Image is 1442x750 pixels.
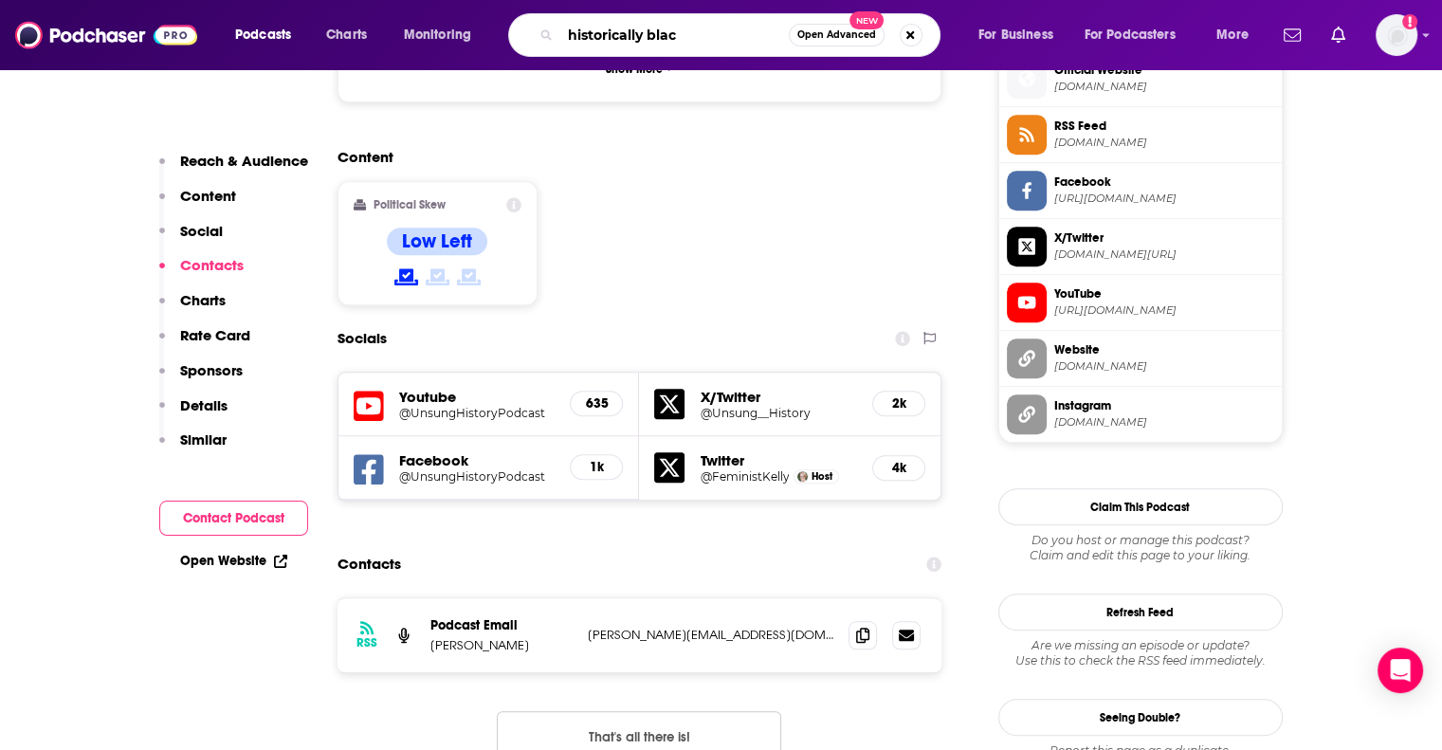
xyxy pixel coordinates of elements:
a: Facebook[URL][DOMAIN_NAME] [1007,171,1274,210]
a: @Unsung__History [700,406,857,420]
p: Similar [180,430,227,448]
span: redcircle.com [1054,80,1274,94]
h5: 4k [888,460,909,476]
a: RSS Feed[DOMAIN_NAME] [1007,115,1274,155]
a: Website[DOMAIN_NAME] [1007,338,1274,378]
a: Show notifications dropdown [1276,19,1308,51]
div: Are we missing an episode or update? Use this to check the RSS feed immediately. [998,638,1283,668]
h4: Low Left [402,229,472,253]
a: Seeing Double? [998,699,1283,736]
span: For Business [978,22,1053,48]
span: Charts [326,22,367,48]
span: YouTube [1054,285,1274,302]
p: Podcast Email [430,617,573,633]
h5: X/Twitter [700,388,857,406]
h2: Political Skew [374,198,446,211]
span: Host [812,470,832,483]
button: Open AdvancedNew [789,24,885,46]
h2: Socials [338,320,387,357]
button: open menu [222,20,316,50]
img: Podchaser - Follow, Share and Rate Podcasts [15,17,197,53]
h5: Facebook [399,451,556,469]
h5: 2k [888,395,909,412]
p: Sponsors [180,361,243,379]
button: open menu [1072,20,1203,50]
a: Show notifications dropdown [1323,19,1353,51]
span: Monitoring [404,22,471,48]
span: https://www.youtube.com/@UnsungHistoryPodcast [1054,303,1274,318]
p: Charts [180,291,226,309]
a: @UnsungHistoryPodcast [399,406,556,420]
button: Contacts [159,256,244,291]
a: X/Twitter[DOMAIN_NAME][URL] [1007,227,1274,266]
span: Podcasts [235,22,291,48]
div: Search podcasts, credits, & more... [526,13,958,57]
button: Sponsors [159,361,243,396]
button: Charts [159,291,226,326]
span: Logged in as jfalkner [1376,14,1417,56]
span: RSS Feed [1054,118,1274,135]
span: Do you host or manage this podcast? [998,533,1283,548]
a: @FeministKelly [700,469,789,484]
h2: Content [338,148,927,166]
span: instagram.com [1054,415,1274,430]
span: X/Twitter [1054,229,1274,247]
p: [PERSON_NAME] [430,637,573,653]
a: Open Website [180,553,287,569]
p: [PERSON_NAME][EMAIL_ADDRESS][DOMAIN_NAME] [588,627,834,643]
p: Contacts [180,256,244,274]
a: @UnsungHistoryPodcast [399,469,556,484]
h5: Twitter [700,451,857,469]
h5: Youtube [399,388,556,406]
span: New [849,11,884,29]
span: https://www.facebook.com/UnsungHistoryPodcast [1054,192,1274,206]
button: Details [159,396,228,431]
a: Instagram[DOMAIN_NAME] [1007,394,1274,434]
span: Website [1054,341,1274,358]
p: Reach & Audience [180,152,308,170]
button: Rate Card [159,326,250,361]
button: Claim This Podcast [998,488,1283,525]
button: Reach & Audience [159,152,308,187]
span: For Podcasters [1085,22,1176,48]
div: Open Intercom Messenger [1378,648,1423,693]
a: Official Website[DOMAIN_NAME] [1007,59,1274,99]
button: open menu [391,20,496,50]
button: Similar [159,430,227,466]
button: open menu [1203,20,1272,50]
button: open menu [965,20,1077,50]
p: Content [180,187,236,205]
span: Facebook [1054,174,1274,191]
img: Kelly Pollock [797,471,808,482]
span: feeds.redcircle.com [1054,136,1274,150]
h2: Contacts [338,546,401,582]
h5: 635 [586,395,607,412]
span: Open Advanced [797,30,876,40]
button: Social [159,222,223,257]
p: Details [180,396,228,414]
button: Contact Podcast [159,501,308,536]
button: Show profile menu [1376,14,1417,56]
button: Content [159,187,236,222]
h3: RSS [356,635,377,650]
input: Search podcasts, credits, & more... [560,20,789,50]
svg: Add a profile image [1402,14,1417,29]
button: Refresh Feed [998,594,1283,631]
span: Instagram [1054,397,1274,414]
h5: 1k [586,459,607,475]
a: Charts [314,20,378,50]
div: Claim and edit this page to your liking. [998,533,1283,563]
a: YouTube[URL][DOMAIN_NAME] [1007,283,1274,322]
p: Rate Card [180,326,250,344]
span: More [1216,22,1249,48]
img: User Profile [1376,14,1417,56]
span: twitter.com/Unsung__History [1054,247,1274,262]
span: unsunghistorypodcast.com [1054,359,1274,374]
p: Social [180,222,223,240]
